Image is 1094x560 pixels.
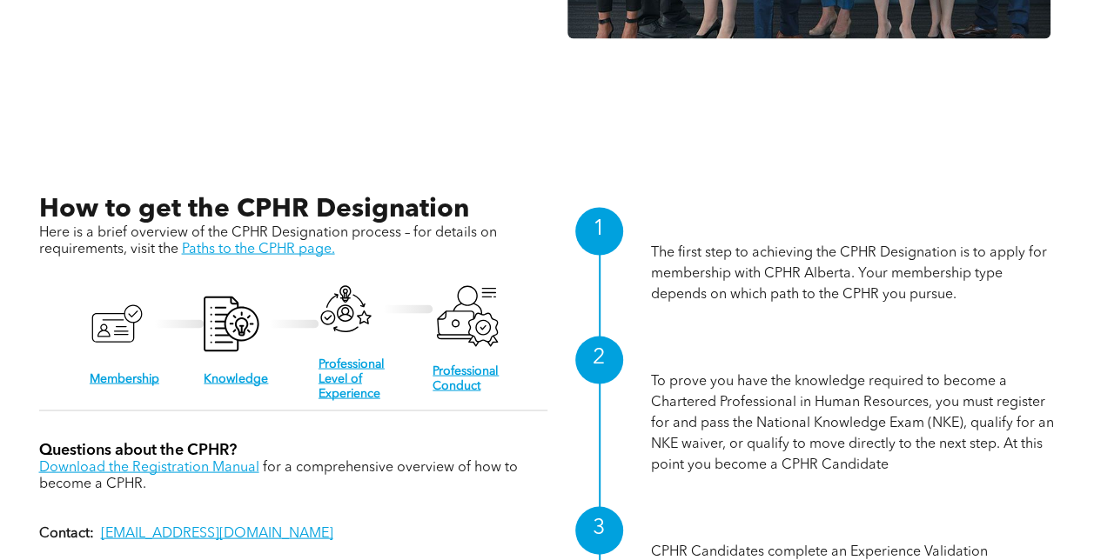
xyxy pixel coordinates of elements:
[101,526,333,540] a: [EMAIL_ADDRESS][DOMAIN_NAME]
[651,242,1056,304] p: The first step to achieving the CPHR Designation is to apply for membership with CPHR Alberta. Yo...
[319,357,385,399] a: Professional Level of Experience
[651,370,1056,475] p: To prove you have the knowledge required to become a Chartered Professional in Human Resources, y...
[39,442,237,457] span: Questions about the CPHR?
[575,506,623,554] div: 3
[90,372,159,384] a: Membership
[204,372,268,384] a: Knowledge
[182,242,335,256] a: Paths to the CPHR page.
[39,460,518,490] span: for a comprehensive overview of how to become a CPHR.
[575,207,623,255] div: 1
[39,460,259,474] a: Download the Registration Manual
[651,215,1056,242] h1: Membership
[39,526,94,540] strong: Contact:
[39,196,469,222] span: How to get the CPHR Designation
[575,336,623,383] div: 2
[651,343,1056,370] h1: Knowledge
[651,514,1056,541] h1: Professional Level of Experience
[433,364,499,391] a: Professional Conduct
[39,225,497,256] span: Here is a brief overview of the CPHR Designation process – for details on requirements, visit the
